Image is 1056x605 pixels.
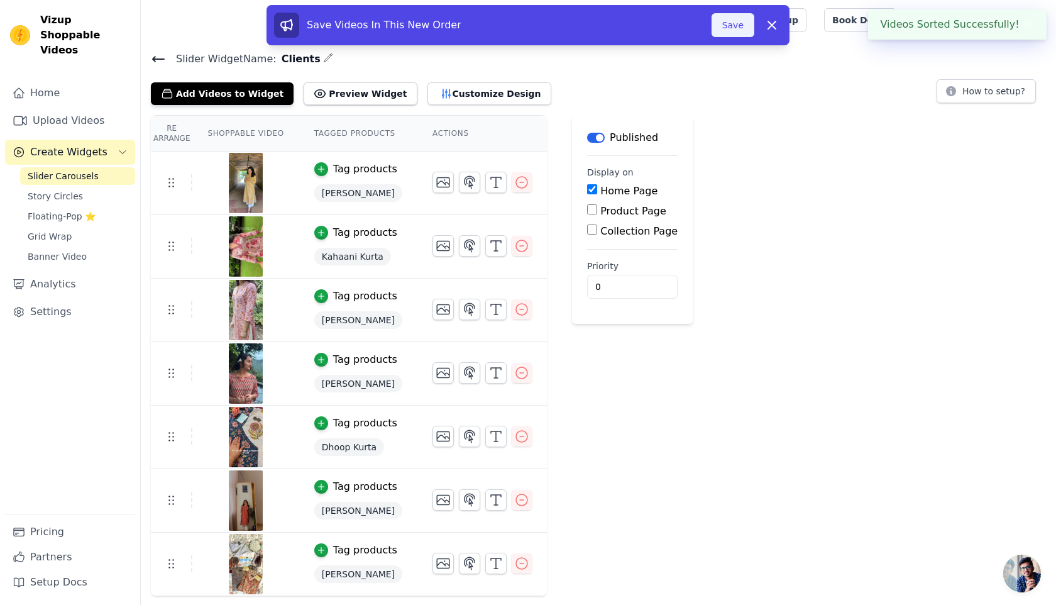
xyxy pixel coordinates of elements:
div: Tag products [333,225,397,240]
button: Customize Design [427,82,551,105]
button: How to setup? [937,79,1036,103]
img: vizup-images-38fe.jpg [228,343,263,404]
span: Grid Wrap [28,230,72,243]
button: Tag products [314,225,397,240]
button: Change Thumbnail [432,553,454,574]
label: Product Page [600,205,666,217]
div: Tag products [333,416,397,431]
a: How to setup? [937,88,1036,100]
a: Pricing [5,519,135,545]
button: Change Thumbnail [432,426,454,447]
button: Change Thumbnail [432,235,454,257]
button: Create Widgets [5,140,135,165]
a: Banner Video [20,248,135,265]
span: [PERSON_NAME] [314,311,402,329]
button: Tag products [314,162,397,177]
button: Change Thumbnail [432,362,454,384]
th: Shoppable Video [192,116,299,152]
span: [PERSON_NAME] [314,184,402,202]
span: Clients [277,52,321,67]
th: Tagged Products [299,116,417,152]
button: Tag products [314,416,397,431]
button: Tag products [314,479,397,494]
button: Save [712,13,754,37]
span: Floating-Pop ⭐ [28,210,96,223]
button: Tag products [314,289,397,304]
span: [PERSON_NAME] [314,502,402,519]
a: Slider Carousels [20,167,135,185]
span: Dhoop Kurta [314,438,384,456]
a: Settings [5,299,135,325]
button: Change Thumbnail [432,489,454,511]
div: Tag products [333,479,397,494]
div: Tag products [333,543,397,558]
img: vizup-images-ec7d.jpg [228,407,263,467]
label: Home Page [600,185,657,197]
button: Tag products [314,543,397,558]
span: [PERSON_NAME] [314,565,402,583]
div: Edit Name [323,50,333,67]
button: Preview Widget [304,82,417,105]
a: Partners [5,545,135,570]
a: Floating-Pop ⭐ [20,208,135,225]
span: Kahaani Kurta [314,248,391,265]
div: Tag products [333,352,397,367]
button: Change Thumbnail [432,172,454,193]
a: Grid Wrap [20,228,135,245]
a: Open chat [1003,555,1041,592]
img: vizup-images-46bc.jpg [228,470,263,531]
div: Tag products [333,289,397,304]
a: Analytics [5,272,135,297]
img: reel-preview-house-of-dhaaga-official.myshopify.com-3712749266101110892_1584970645.jpeg [228,534,263,594]
label: Priority [587,260,678,272]
a: Story Circles [20,187,135,205]
span: Save Videos In This New Order [307,19,461,31]
img: vizup-images-0385.jpg [228,216,263,277]
p: Published [610,130,658,145]
button: Change Thumbnail [432,299,454,320]
span: Create Widgets [30,145,107,160]
th: Re Arrange [151,116,192,152]
legend: Display on [587,166,634,179]
img: vizup-images-9239.jpg [228,153,263,213]
img: vizup-images-b0d6.png [228,280,263,340]
span: Slider Widget Name: [166,52,277,67]
div: Tag products [333,162,397,177]
a: Upload Videos [5,108,135,133]
span: Story Circles [28,190,83,203]
a: Setup Docs [5,570,135,595]
th: Actions [417,116,547,152]
label: Collection Page [600,225,678,237]
span: Slider Carousels [28,170,99,182]
span: [PERSON_NAME] [314,375,402,392]
button: Add Videos to Widget [151,82,294,105]
button: Tag products [314,352,397,367]
span: Banner Video [28,250,87,263]
a: Home [5,80,135,106]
